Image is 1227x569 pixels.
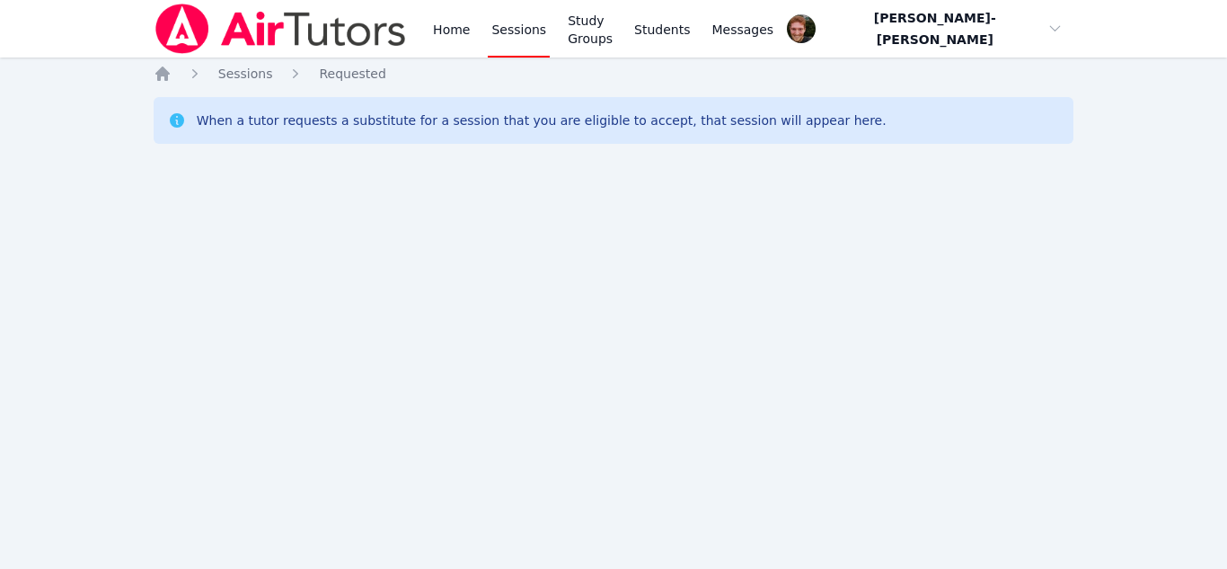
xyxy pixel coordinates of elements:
[197,111,887,129] div: When a tutor requests a substitute for a session that you are eligible to accept, that session wi...
[154,4,408,54] img: Air Tutors
[319,67,385,81] span: Requested
[712,21,774,39] span: Messages
[218,65,273,83] a: Sessions
[154,65,1074,83] nav: Breadcrumb
[218,67,273,81] span: Sessions
[319,65,385,83] a: Requested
